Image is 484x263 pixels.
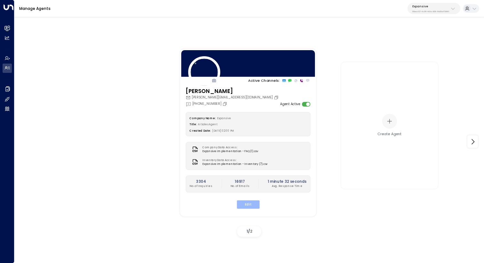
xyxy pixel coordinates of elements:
label: Company Name: [190,116,215,120]
h2: 1 minute 32 seconds [267,179,306,184]
label: Inventory Data Access: [202,158,265,162]
div: [PHONE_NUMBER] [186,101,228,106]
h3: [PERSON_NAME] [186,87,280,95]
button: Copy [274,95,280,100]
button: Copy [222,101,228,106]
label: Created Date: [190,129,211,133]
button: Expansive55becf27-4c58-461a-955f-8d25af7395f3 [407,3,460,14]
div: / [237,226,261,237]
span: 1 [246,228,248,234]
span: Expansive Implementation - FAQ (1).csv [202,150,258,154]
p: Expansive [412,4,449,8]
p: No. of Emails [230,184,249,189]
div: [PERSON_NAME][EMAIL_ADDRESS][DOMAIN_NAME] [186,95,280,100]
label: Title: [190,123,197,126]
p: Active Channels: [248,78,280,83]
span: AI Sales Agent [198,123,217,126]
span: Expansive Implementation - Inventory (7).csv [202,162,268,166]
span: [DATE] 02:00 PM [212,129,234,133]
label: Agent Active [280,102,300,106]
button: Edit [237,200,259,209]
div: Create Agent [378,132,402,137]
img: 11_headshot.jpg [188,56,220,88]
a: Manage Agents [19,6,51,11]
h2: 16917 [230,179,249,184]
span: 2 [250,228,252,234]
p: 55becf27-4c58-461a-955f-8d25af7395f3 [412,10,449,13]
h2: 3304 [190,179,212,184]
span: Expansive [217,116,230,120]
p: Avg. Response Time [267,184,306,189]
p: No. of Inquiries [190,184,212,189]
label: Company Data Access: [202,145,256,150]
